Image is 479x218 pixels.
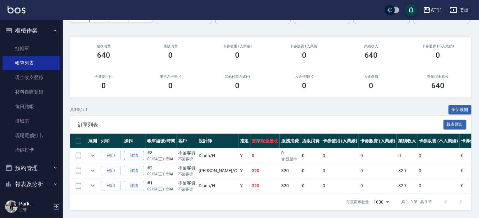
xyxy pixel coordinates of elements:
[417,178,460,193] td: 0
[278,44,330,48] h2: 卡券販賣 (入業績)
[239,178,250,193] td: Y
[5,200,18,213] img: Person
[321,148,359,163] td: 0
[3,70,60,85] a: 現金收支登錄
[145,44,196,48] h2: 店販消費
[300,178,321,193] td: 0
[436,51,440,60] h3: 0
[197,178,238,193] td: Dinna /H
[280,134,300,148] th: 服務消費
[124,166,144,176] a: 詳情
[397,134,417,148] th: 業績收入
[281,156,299,162] p: 含 洗髮卡
[3,41,60,56] a: 打帳單
[169,51,173,60] h3: 0
[197,148,238,163] td: Dinna /H
[97,51,110,60] h3: 640
[3,85,60,99] a: 材料自購登錄
[124,181,144,191] a: 詳情
[239,163,250,178] td: Y
[250,163,280,178] td: 320
[239,134,250,148] th: 指定
[250,178,280,193] td: 320
[447,4,471,16] button: 登出
[146,178,177,193] td: #1
[197,163,238,178] td: [PERSON_NAME] /C
[302,81,307,90] h3: 0
[146,148,177,163] td: #3
[212,44,263,48] h2: 卡券使用 (入業績)
[19,207,51,213] p: 主管
[235,81,240,90] h3: 0
[78,44,130,48] h3: 服務消費
[177,134,197,148] th: 客戶
[3,56,60,70] a: 帳單列表
[405,4,417,16] button: save
[88,151,98,160] button: expand row
[449,105,472,115] button: 全部展開
[124,151,144,161] a: 詳情
[146,134,177,148] th: 帳單編號/時間
[300,148,321,163] td: 0
[444,121,467,127] a: 報表匯出
[417,148,460,163] td: 0
[178,171,196,177] p: 不留客資
[321,163,359,178] td: 0
[146,163,177,178] td: #2
[101,181,121,191] button: 列印
[359,134,397,148] th: 卡券販賣 (入業績)
[421,4,445,17] button: AT11
[280,178,300,193] td: 320
[101,151,121,161] button: 列印
[359,163,397,178] td: 0
[178,165,196,171] div: 不留客資
[178,186,196,192] p: 不留客資
[122,134,146,148] th: 操作
[432,81,445,90] h3: 640
[3,114,60,128] a: 排班表
[3,143,60,157] a: 掃碼打卡
[371,194,391,210] div: 1000
[3,176,60,192] button: 報表及分析
[359,148,397,163] td: 0
[3,99,60,114] a: 每日結帳
[365,51,378,60] h3: 640
[280,148,300,163] td: 0
[345,44,397,48] h2: 業績收入
[412,75,464,79] h2: 營業現金應收
[147,186,175,192] p: 09/24 (三) 15:04
[397,148,417,163] td: 0
[300,163,321,178] td: 0
[401,199,432,205] p: 第 1–3 筆 共 3 筆
[321,178,359,193] td: 0
[346,199,369,205] p: 每頁顯示數量
[145,75,196,79] h2: 第三方卡券(-)
[178,180,196,186] div: 不留客資
[212,75,263,79] h2: 其他付款方式(-)
[78,122,444,128] span: 訂單列表
[3,160,60,176] button: 預約管理
[369,81,374,90] h3: 0
[417,163,460,178] td: 0
[169,81,173,90] h3: 0
[3,128,60,143] a: 現場電腦打卡
[239,148,250,163] td: Y
[345,75,397,79] h2: 入金儲值
[78,75,130,79] h2: 卡券使用(-)
[178,150,196,156] div: 不留客資
[88,166,98,175] button: expand row
[70,107,88,113] p: 共 3 筆, 1 / 1
[250,148,280,163] td: 0
[444,120,467,130] button: 報表匯出
[197,134,238,148] th: 設計師
[3,23,60,39] button: 櫃檯作業
[101,166,121,176] button: 列印
[280,163,300,178] td: 320
[99,134,122,148] th: 列印
[235,51,240,60] h3: 0
[321,134,359,148] th: 卡券使用 (入業績)
[278,75,330,79] h2: 入金使用(-)
[19,201,51,207] h5: Park.
[359,178,397,193] td: 0
[8,6,25,13] img: Logo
